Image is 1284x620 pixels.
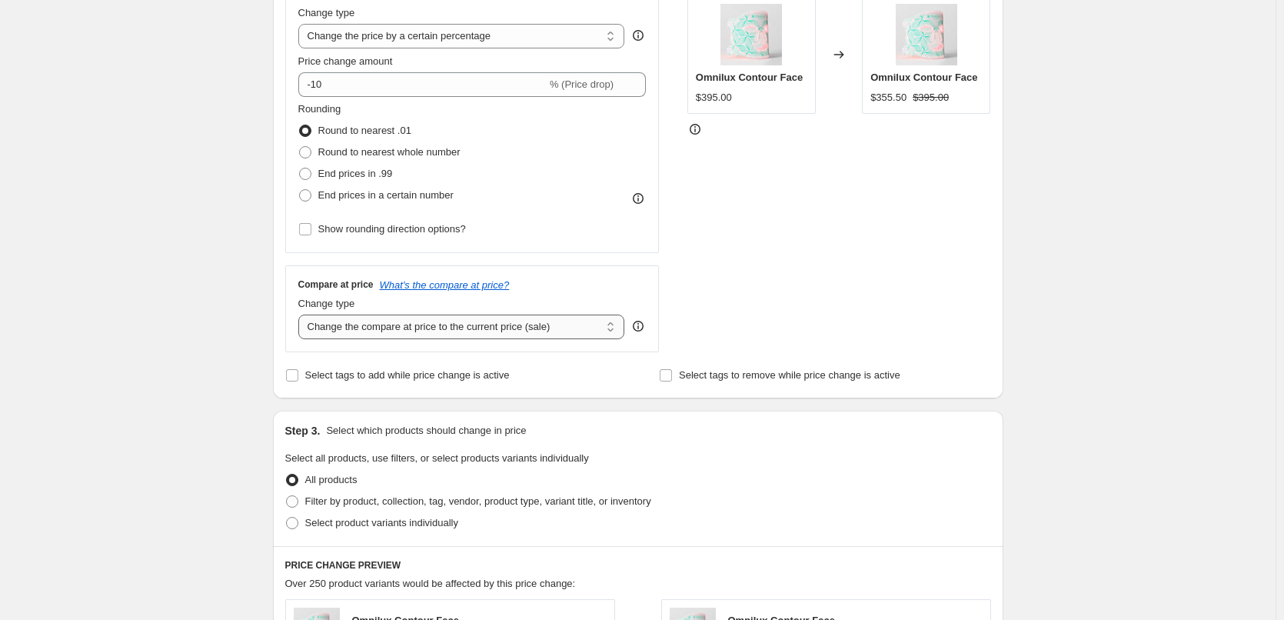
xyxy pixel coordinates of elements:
span: Select all products, use filters, or select products variants individually [285,452,589,464]
div: help [630,28,646,43]
span: Select tags to remove while price change is active [679,369,900,381]
input: -15 [298,72,547,97]
span: Price change amount [298,55,393,67]
img: Contour_Face_Cover_Image_80x.jpg [896,4,957,65]
div: $395.00 [696,90,732,105]
button: What's the compare at price? [380,279,510,291]
h2: Step 3. [285,423,321,438]
span: Omnilux Contour Face [696,72,803,83]
h3: Compare at price [298,278,374,291]
span: Change type [298,298,355,309]
span: Change type [298,7,355,18]
span: Select product variants individually [305,517,458,528]
p: Select which products should change in price [326,423,526,438]
span: Show rounding direction options? [318,223,466,235]
span: Omnilux Contour Face [870,72,977,83]
span: Over 250 product variants would be affected by this price change: [285,578,576,589]
img: Contour_Face_Cover_Image_80x.jpg [720,4,782,65]
span: Filter by product, collection, tag, vendor, product type, variant title, or inventory [305,495,651,507]
h6: PRICE CHANGE PREVIEW [285,559,991,572]
span: End prices in .99 [318,168,393,179]
span: Rounding [298,103,341,115]
span: Select tags to add while price change is active [305,369,510,381]
span: All products [305,474,358,485]
span: Round to nearest .01 [318,125,411,136]
div: help [630,318,646,334]
div: $355.50 [870,90,906,105]
span: % (Price drop) [550,78,614,90]
strike: $395.00 [913,90,949,105]
span: End prices in a certain number [318,189,454,201]
span: Round to nearest whole number [318,146,461,158]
